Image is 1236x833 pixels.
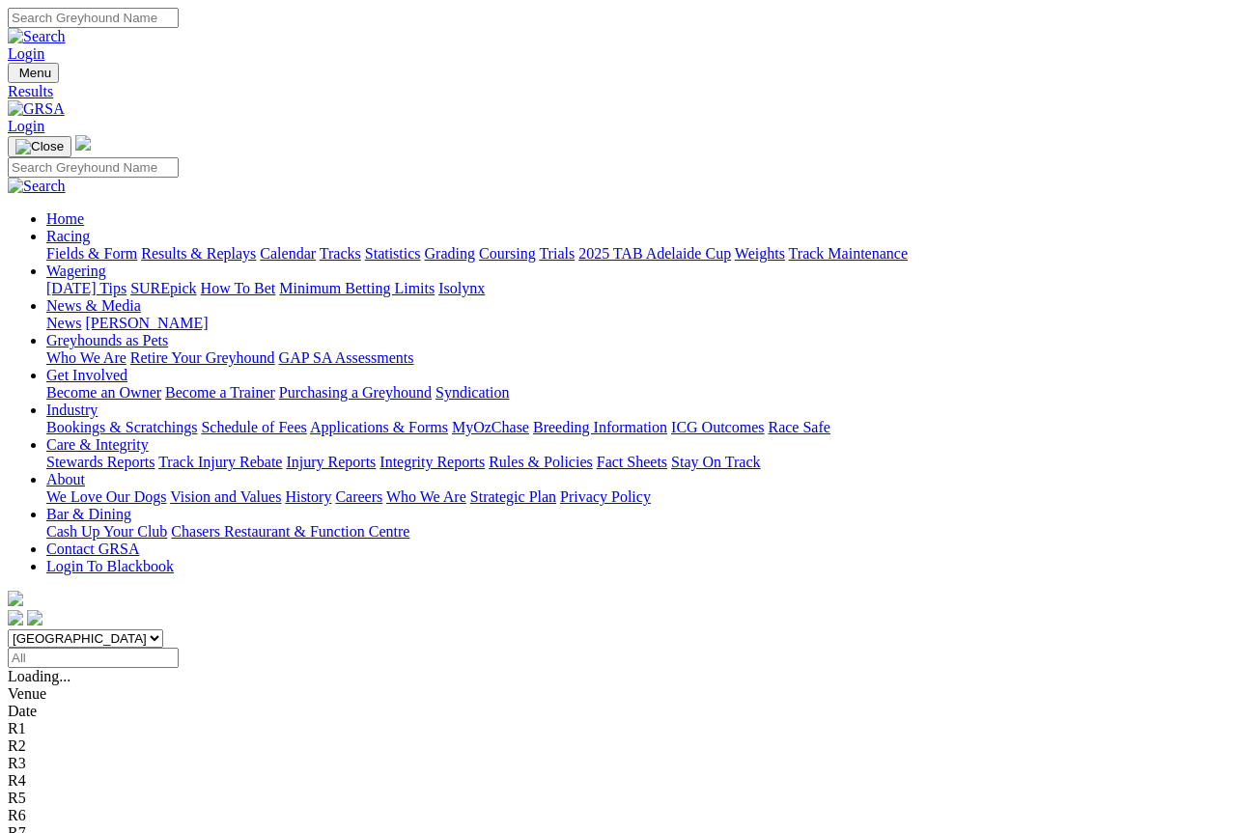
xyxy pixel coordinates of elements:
a: Chasers Restaurant & Function Centre [171,523,409,540]
a: 2025 TAB Adelaide Cup [578,245,731,262]
a: Bar & Dining [46,506,131,522]
a: About [46,471,85,487]
a: Strategic Plan [470,488,556,505]
img: Close [15,139,64,154]
a: History [285,488,331,505]
a: Track Injury Rebate [158,454,282,470]
div: News & Media [46,315,1228,332]
a: Get Involved [46,367,127,383]
a: Login [8,45,44,62]
a: Results & Replays [141,245,256,262]
a: Fields & Form [46,245,137,262]
div: Care & Integrity [46,454,1228,471]
a: Stay On Track [671,454,760,470]
div: About [46,488,1228,506]
a: We Love Our Dogs [46,488,166,505]
img: logo-grsa-white.png [8,591,23,606]
a: How To Bet [201,280,276,296]
span: Menu [19,66,51,80]
a: Track Maintenance [789,245,908,262]
a: ICG Outcomes [671,419,764,435]
div: R2 [8,737,1228,755]
a: Login [8,118,44,134]
img: Search [8,178,66,195]
div: Bar & Dining [46,523,1228,541]
a: Weights [735,245,785,262]
a: Privacy Policy [560,488,651,505]
img: logo-grsa-white.png [75,135,91,151]
input: Search [8,157,179,178]
a: SUREpick [130,280,196,296]
a: Who We Are [386,488,466,505]
a: GAP SA Assessments [279,349,414,366]
div: R4 [8,772,1228,790]
a: Bookings & Scratchings [46,419,197,435]
a: Injury Reports [286,454,376,470]
div: Venue [8,685,1228,703]
div: Greyhounds as Pets [46,349,1228,367]
div: Industry [46,419,1228,436]
a: Who We Are [46,349,126,366]
input: Search [8,8,179,28]
a: Race Safe [768,419,829,435]
a: [PERSON_NAME] [85,315,208,331]
div: R1 [8,720,1228,737]
a: Stewards Reports [46,454,154,470]
img: Search [8,28,66,45]
a: Applications & Forms [310,419,448,435]
a: Contact GRSA [46,541,139,557]
a: Cash Up Your Club [46,523,167,540]
button: Toggle navigation [8,136,71,157]
input: Select date [8,648,179,668]
a: Tracks [320,245,361,262]
a: Vision and Values [170,488,281,505]
div: R6 [8,807,1228,824]
a: Coursing [479,245,536,262]
img: facebook.svg [8,610,23,625]
img: twitter.svg [27,610,42,625]
a: Home [46,210,84,227]
a: Become a Trainer [165,384,275,401]
a: Racing [46,228,90,244]
a: Wagering [46,263,106,279]
div: R5 [8,790,1228,807]
div: Get Involved [46,384,1228,402]
a: Syndication [435,384,509,401]
div: Date [8,703,1228,720]
a: Care & Integrity [46,436,149,453]
a: News & Media [46,297,141,314]
a: Schedule of Fees [201,419,306,435]
a: Breeding Information [533,419,667,435]
a: Login To Blackbook [46,558,174,574]
a: Trials [539,245,575,262]
a: Grading [425,245,475,262]
a: Careers [335,488,382,505]
a: Become an Owner [46,384,161,401]
a: Industry [46,402,98,418]
div: Racing [46,245,1228,263]
a: Integrity Reports [379,454,485,470]
a: Results [8,83,1228,100]
a: [DATE] Tips [46,280,126,296]
button: Toggle navigation [8,63,59,83]
a: News [46,315,81,331]
span: Loading... [8,668,70,684]
a: Greyhounds as Pets [46,332,168,348]
div: R3 [8,755,1228,772]
a: Fact Sheets [597,454,667,470]
div: Wagering [46,280,1228,297]
a: Minimum Betting Limits [279,280,435,296]
a: Isolynx [438,280,485,296]
img: GRSA [8,100,65,118]
a: MyOzChase [452,419,529,435]
a: Rules & Policies [489,454,593,470]
a: Retire Your Greyhound [130,349,275,366]
a: Calendar [260,245,316,262]
a: Statistics [365,245,421,262]
a: Purchasing a Greyhound [279,384,432,401]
